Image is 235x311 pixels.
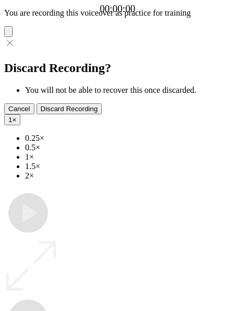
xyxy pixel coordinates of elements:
button: 1× [4,114,20,125]
p: You are recording this voiceover as practice for training [4,8,231,18]
span: 1 [8,116,12,124]
li: 0.25× [25,134,231,143]
li: You will not be able to recover this once discarded. [25,86,231,95]
li: 1× [25,152,231,162]
li: 2× [25,171,231,181]
a: 00:00:00 [100,3,135,15]
button: Cancel [4,103,34,114]
li: 0.5× [25,143,231,152]
li: 1.5× [25,162,231,171]
h2: Discard Recording? [4,61,231,75]
button: Discard Recording [37,103,102,114]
